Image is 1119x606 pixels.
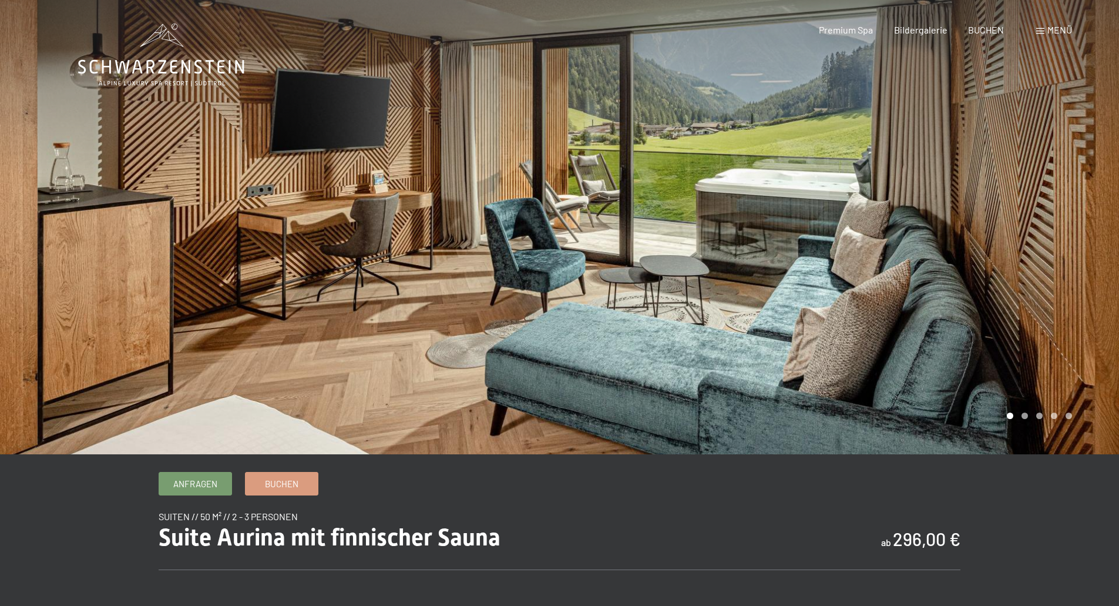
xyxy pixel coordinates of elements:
[893,528,960,550] b: 296,00 €
[819,24,873,35] a: Premium Spa
[1047,24,1072,35] span: Menü
[265,478,298,490] span: Buchen
[159,524,500,551] span: Suite Aurina mit finnischer Sauna
[894,24,947,35] a: Bildergalerie
[968,24,1004,35] a: BUCHEN
[159,473,231,495] a: Anfragen
[246,473,318,495] a: Buchen
[159,511,298,522] span: Suiten // 50 m² // 2 - 3 Personen
[881,537,891,548] span: ab
[173,478,217,490] span: Anfragen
